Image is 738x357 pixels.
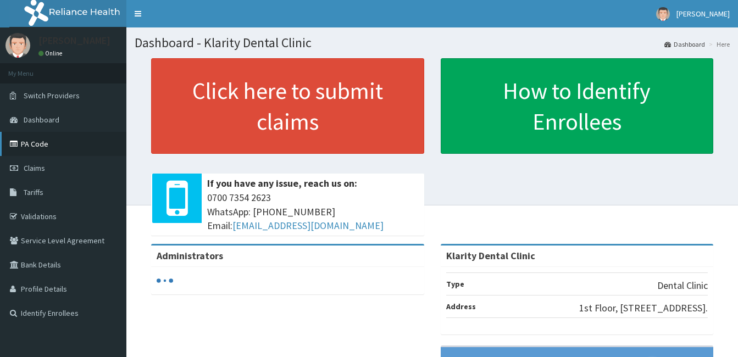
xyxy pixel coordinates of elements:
b: Administrators [157,249,223,262]
h1: Dashboard - Klarity Dental Clinic [135,36,730,50]
b: Type [446,279,464,289]
a: Dashboard [664,40,705,49]
p: [PERSON_NAME] [38,36,110,46]
span: Dashboard [24,115,59,125]
svg: audio-loading [157,272,173,289]
span: Switch Providers [24,91,80,101]
a: Online [38,49,65,57]
span: Claims [24,163,45,173]
img: User Image [5,33,30,58]
p: 1st Floor, [STREET_ADDRESS]. [579,301,708,315]
p: Dental Clinic [657,278,708,293]
b: If you have any issue, reach us on: [207,177,357,189]
li: Here [706,40,730,49]
a: Click here to submit claims [151,58,424,154]
span: 0700 7354 2623 WhatsApp: [PHONE_NUMBER] Email: [207,191,419,233]
span: Tariffs [24,187,43,197]
img: User Image [656,7,670,21]
a: How to Identify Enrollees [441,58,714,154]
a: [EMAIL_ADDRESS][DOMAIN_NAME] [232,219,384,232]
span: [PERSON_NAME] [676,9,730,19]
strong: Klarity Dental Clinic [446,249,535,262]
b: Address [446,302,476,311]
